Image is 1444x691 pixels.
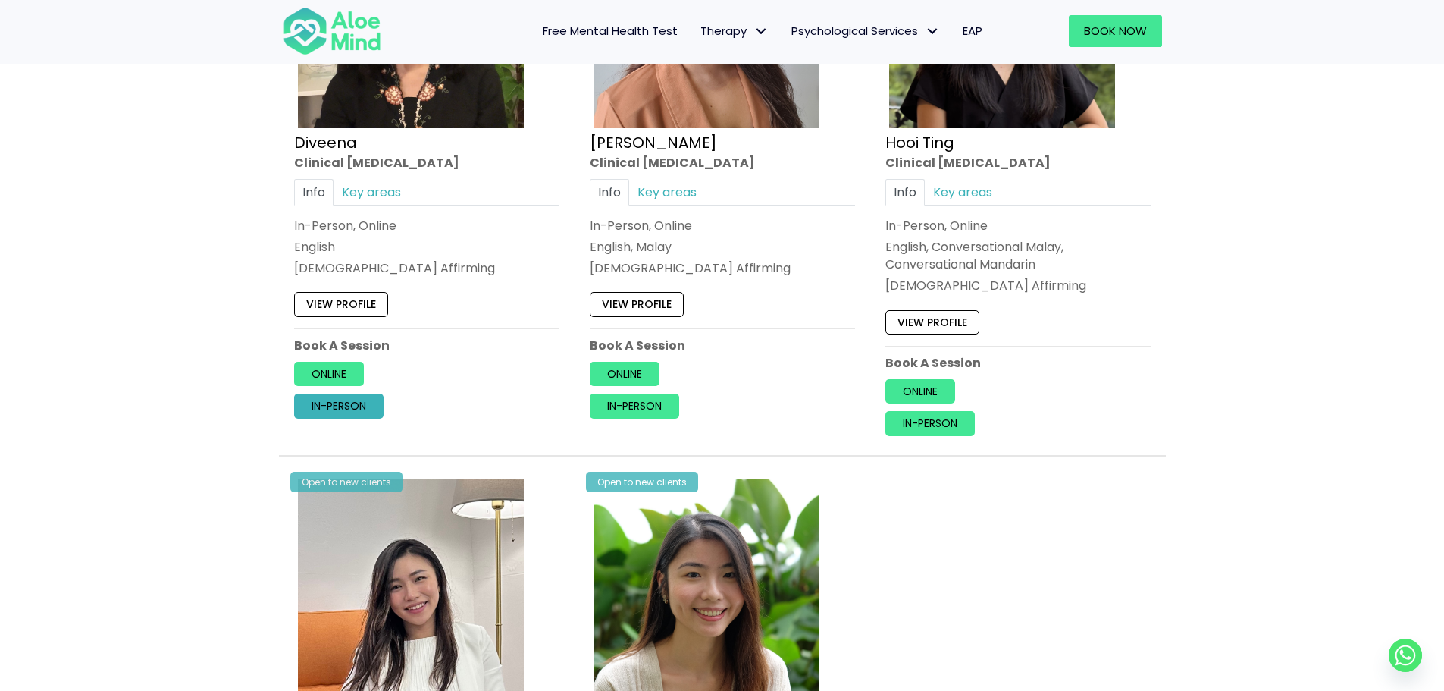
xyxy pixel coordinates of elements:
[700,23,769,39] span: Therapy
[590,362,659,386] a: Online
[294,394,384,419] a: In-person
[885,179,925,206] a: Info
[294,293,388,317] a: View profile
[590,260,855,278] div: [DEMOGRAPHIC_DATA] Affirming
[586,472,698,492] div: Open to new clients
[780,15,951,47] a: Psychological ServicesPsychological Services: submenu
[590,238,855,256] p: English, Malay
[922,20,944,42] span: Psychological Services: submenu
[590,132,717,153] a: [PERSON_NAME]
[629,179,705,206] a: Key areas
[885,412,975,436] a: In-person
[885,154,1151,171] div: Clinical [MEDICAL_DATA]
[590,337,855,354] p: Book A Session
[885,379,955,404] a: Online
[885,278,1151,295] div: [DEMOGRAPHIC_DATA] Affirming
[750,20,772,42] span: Therapy: submenu
[294,238,559,256] p: English
[1084,23,1147,39] span: Book Now
[590,217,855,234] div: In-Person, Online
[590,154,855,171] div: Clinical [MEDICAL_DATA]
[1389,639,1422,672] a: Whatsapp
[885,354,1151,372] p: Book A Session
[689,15,780,47] a: TherapyTherapy: submenu
[294,337,559,354] p: Book A Session
[531,15,689,47] a: Free Mental Health Test
[1069,15,1162,47] a: Book Now
[885,217,1151,234] div: In-Person, Online
[590,179,629,206] a: Info
[294,154,559,171] div: Clinical [MEDICAL_DATA]
[590,293,684,317] a: View profile
[885,132,954,153] a: Hooi Ting
[294,217,559,234] div: In-Person, Online
[963,23,982,39] span: EAP
[791,23,940,39] span: Psychological Services
[401,15,994,47] nav: Menu
[294,179,334,206] a: Info
[294,132,357,153] a: Diveena
[951,15,994,47] a: EAP
[590,394,679,419] a: In-person
[885,310,979,335] a: View profile
[543,23,678,39] span: Free Mental Health Test
[925,179,1001,206] a: Key areas
[294,362,364,386] a: Online
[294,260,559,278] div: [DEMOGRAPHIC_DATA] Affirming
[885,238,1151,273] p: English, Conversational Malay, Conversational Mandarin
[290,472,403,492] div: Open to new clients
[334,179,409,206] a: Key areas
[283,6,381,56] img: Aloe mind Logo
